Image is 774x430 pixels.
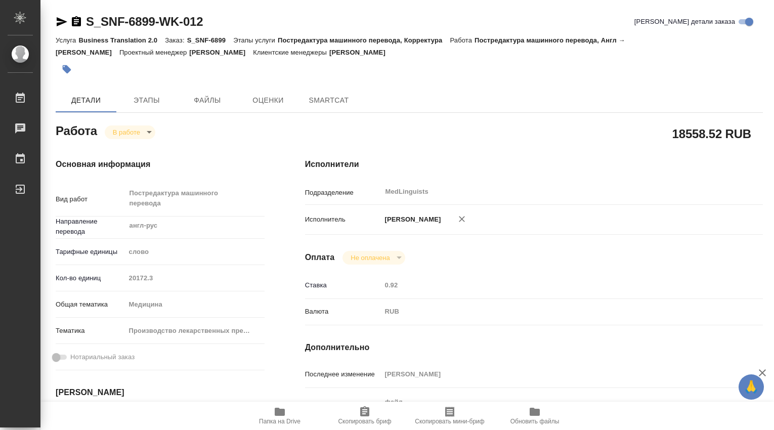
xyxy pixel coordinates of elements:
div: Медицина [125,296,265,313]
span: 🙏 [743,376,760,398]
p: Проектный менеджер [119,49,189,56]
a: S_SNF-6899-WK-012 [86,15,203,28]
button: Папка на Drive [237,402,322,430]
h4: Основная информация [56,158,265,170]
h4: Оплата [305,251,335,264]
p: Заказ: [165,36,187,44]
p: [PERSON_NAME] [189,49,253,56]
span: Обновить файлы [510,418,560,425]
button: Добавить тэг [56,58,78,80]
p: Ставка [305,280,381,290]
input: Пустое поле [381,278,725,292]
button: Обновить файлы [492,402,577,430]
p: Тарифные единицы [56,247,125,257]
p: Тематика [56,326,125,336]
button: Скопировать бриф [322,402,407,430]
p: Клиентские менеджеры [253,49,329,56]
h2: 18558.52 RUB [672,125,751,142]
p: Исполнитель [305,214,381,225]
h4: Исполнители [305,158,763,170]
h4: [PERSON_NAME] [56,386,265,399]
button: Скопировать ссылку для ЯМессенджера [56,16,68,28]
p: Услуга [56,36,78,44]
p: [PERSON_NAME] [381,214,441,225]
button: 🙏 [739,374,764,400]
button: Не оплачена [348,253,393,262]
button: Скопировать ссылку [70,16,82,28]
span: Этапы [122,94,171,107]
span: Оценки [244,94,292,107]
span: Скопировать мини-бриф [415,418,484,425]
p: Business Translation 2.0 [78,36,165,44]
h4: Дополнительно [305,341,763,354]
button: Скопировать мини-бриф [407,402,492,430]
p: Направление перевода [56,217,125,237]
p: Подразделение [305,188,381,198]
p: Работа [450,36,475,44]
p: Этапы услуги [233,36,278,44]
span: Детали [62,94,110,107]
div: слово [125,243,265,261]
p: Вид работ [56,194,125,204]
span: SmartCat [305,94,353,107]
p: Валюта [305,307,381,317]
span: [PERSON_NAME] детали заказа [634,17,735,27]
span: Файлы [183,94,232,107]
button: В работе [110,128,143,137]
div: Производство лекарственных препаратов [125,322,265,339]
div: В работе [105,125,155,139]
input: Пустое поле [125,271,265,285]
input: Пустое поле [381,367,725,381]
p: Кол-во единиц [56,273,125,283]
h2: Работа [56,121,97,139]
p: Последнее изменение [305,369,381,379]
span: Папка на Drive [259,418,300,425]
div: В работе [342,251,405,265]
span: Нотариальный заказ [70,352,135,362]
button: Удалить исполнителя [451,208,473,230]
p: Постредактура машинного перевода, Корректура [278,36,450,44]
div: RUB [381,303,725,320]
span: Скопировать бриф [338,418,391,425]
p: Общая тематика [56,299,125,310]
p: S_SNF-6899 [187,36,234,44]
p: [PERSON_NAME] [329,49,393,56]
